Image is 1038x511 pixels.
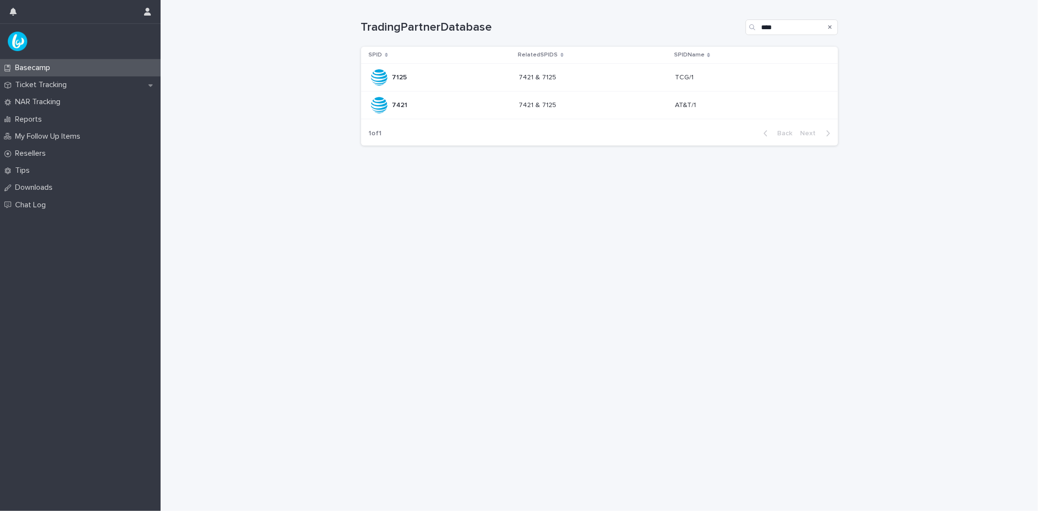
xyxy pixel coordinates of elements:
[756,129,797,138] button: Back
[11,80,74,90] p: Ticket Tracking
[11,97,68,107] p: NAR Tracking
[518,50,558,60] p: RelatedSPIDS
[361,122,390,146] p: 1 of 1
[801,130,822,137] span: Next
[674,50,705,60] p: SPIDName
[11,115,50,124] p: Reports
[11,201,54,210] p: Chat Log
[675,99,698,109] p: AT&T/1
[519,99,559,109] p: 7421 & 7125
[797,129,838,138] button: Next
[519,72,559,82] p: 7421 & 7125
[746,19,838,35] input: Search
[361,20,742,35] h1: TradingPartnerDatabase
[11,183,60,192] p: Downloads
[11,63,58,73] p: Basecamp
[361,91,838,119] tr: 74217421 7421 & 71257421 & 7125 AT&T/1AT&T/1
[361,64,838,91] tr: 71257125 7421 & 71257421 & 7125 TCG/1TCG/1
[11,149,54,158] p: Resellers
[8,32,27,51] img: UPKZpZA3RCu7zcH4nw8l
[392,72,409,82] p: 7125
[11,166,37,175] p: Tips
[772,130,793,137] span: Back
[392,99,410,109] p: 7421
[11,132,88,141] p: My Follow Up Items
[675,72,695,82] p: TCG/1
[369,50,382,60] p: SPID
